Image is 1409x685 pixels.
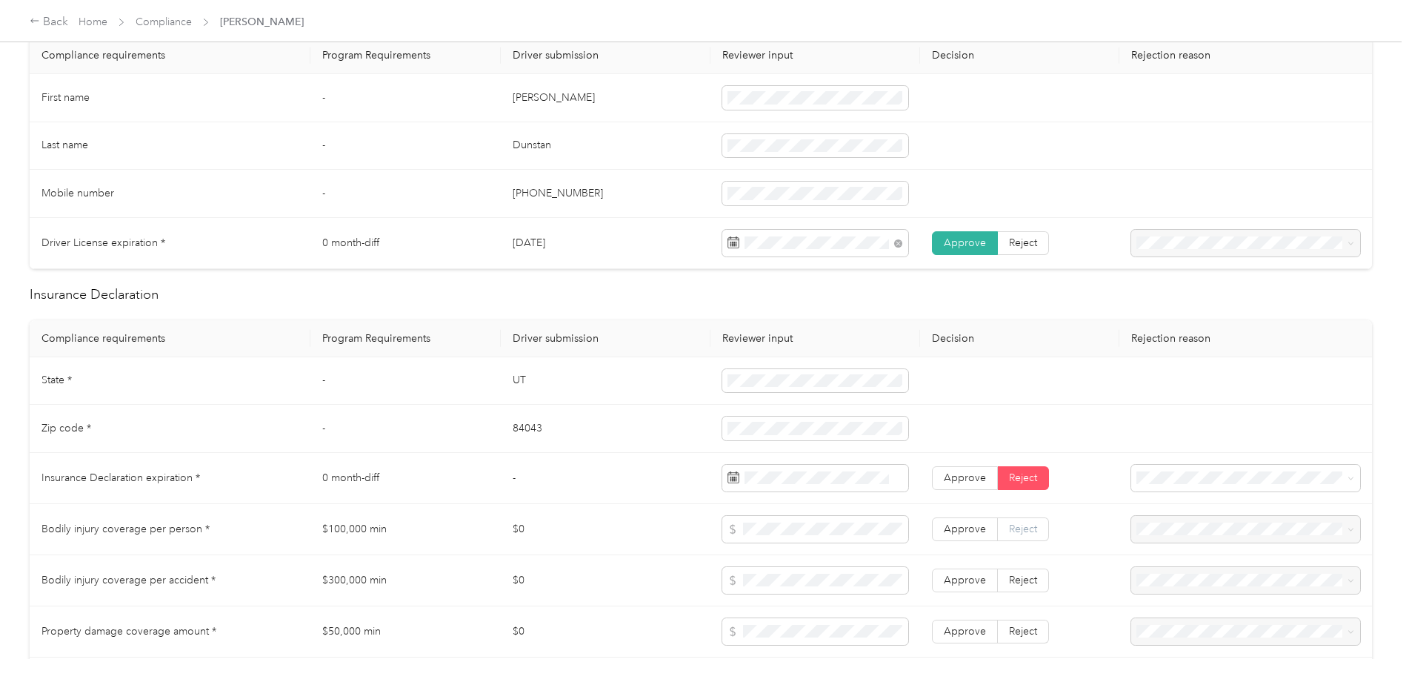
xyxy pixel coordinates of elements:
[41,187,114,199] span: Mobile number
[501,504,710,555] td: $0
[41,523,210,535] span: Bodily injury coverage per person *
[79,16,107,28] a: Home
[41,422,91,434] span: Zip code *
[310,122,501,171] td: -
[220,14,304,30] span: [PERSON_NAME]
[41,139,88,151] span: Last name
[944,471,986,484] span: Approve
[30,122,310,171] td: Last name
[30,357,310,406] td: State *
[944,625,986,638] span: Approve
[41,574,216,586] span: Bodily injury coverage per accident *
[41,236,165,249] span: Driver License expiration *
[310,74,501,122] td: -
[310,555,501,606] td: $300,000 min
[1009,471,1037,484] span: Reject
[30,453,310,504] td: Insurance Declaration expiration *
[310,405,501,453] td: -
[30,285,1372,305] h2: Insurance Declaration
[710,320,920,357] th: Reviewer input
[310,170,501,218] td: -
[501,357,710,406] td: UT
[41,471,200,484] span: Insurance Declaration expiration *
[41,91,90,104] span: First name
[501,74,710,122] td: [PERSON_NAME]
[1326,602,1409,685] iframe: Everlance-gr Chat Button Frame
[30,37,310,74] th: Compliance requirements
[310,218,501,269] td: 0 month-diff
[501,170,710,218] td: [PHONE_NUMBER]
[310,37,501,74] th: Program Requirements
[944,236,986,249] span: Approve
[1009,236,1037,249] span: Reject
[501,405,710,453] td: 84043
[501,320,710,357] th: Driver submission
[920,37,1120,74] th: Decision
[710,37,920,74] th: Reviewer input
[920,320,1120,357] th: Decision
[1009,574,1037,586] span: Reject
[944,523,986,535] span: Approve
[30,320,310,357] th: Compliance requirements
[30,74,310,122] td: First name
[30,405,310,453] td: Zip code *
[1009,523,1037,535] span: Reject
[30,218,310,269] td: Driver License expiration *
[310,453,501,504] td: 0 month-diff
[136,16,192,28] a: Compliance
[501,37,710,74] th: Driver submission
[501,122,710,171] td: Dunstan
[501,555,710,606] td: $0
[310,320,501,357] th: Program Requirements
[944,574,986,586] span: Approve
[30,13,68,31] div: Back
[1119,320,1372,357] th: Rejection reason
[1119,37,1372,74] th: Rejection reason
[30,170,310,218] td: Mobile number
[41,625,216,638] span: Property damage coverage amount *
[310,606,501,658] td: $50,000 min
[1009,625,1037,638] span: Reject
[41,374,72,386] span: State *
[501,453,710,504] td: -
[30,504,310,555] td: Bodily injury coverage per person *
[30,606,310,658] td: Property damage coverage amount *
[30,555,310,606] td: Bodily injury coverage per accident *
[501,218,710,269] td: [DATE]
[310,504,501,555] td: $100,000 min
[501,606,710,658] td: $0
[310,357,501,406] td: -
